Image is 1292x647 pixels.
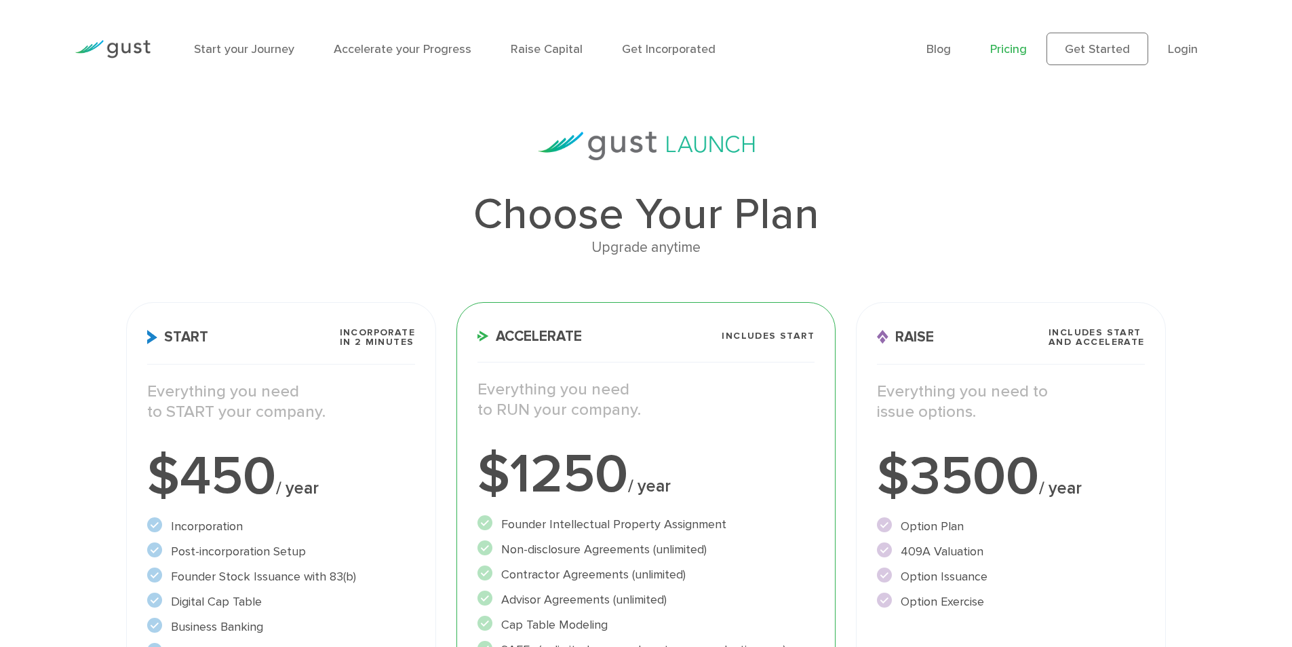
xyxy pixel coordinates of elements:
div: Upgrade anytime [126,236,1165,259]
div: $450 [147,449,415,504]
a: Raise Capital [511,42,583,56]
span: Raise [877,330,934,344]
span: Incorporate in 2 Minutes [340,328,415,347]
h1: Choose Your Plan [126,193,1165,236]
span: Includes START and ACCELERATE [1049,328,1145,347]
li: Incorporation [147,517,415,536]
img: Start Icon X2 [147,330,157,344]
p: Everything you need to RUN your company. [477,380,815,420]
p: Everything you need to START your company. [147,382,415,422]
li: Founder Stock Issuance with 83(b) [147,568,415,586]
a: Get Started [1046,33,1148,65]
li: Founder Intellectual Property Assignment [477,515,815,534]
a: Accelerate your Progress [334,42,471,56]
li: Cap Table Modeling [477,616,815,634]
img: Accelerate Icon [477,331,489,341]
a: Blog [926,42,951,56]
span: Includes START [722,331,815,341]
li: Non-disclosure Agreements (unlimited) [477,540,815,559]
li: 409A Valuation [877,542,1145,561]
div: $1250 [477,447,815,502]
span: Accelerate [477,329,582,344]
span: / year [1039,478,1082,498]
a: Login [1168,42,1198,56]
p: Everything you need to issue options. [877,382,1145,422]
li: Business Banking [147,618,415,636]
li: Advisor Agreements (unlimited) [477,591,815,609]
li: Digital Cap Table [147,593,415,611]
li: Option Plan [877,517,1145,536]
li: Option Issuance [877,568,1145,586]
li: Contractor Agreements (unlimited) [477,566,815,584]
img: gust-launch-logos.svg [538,132,755,160]
a: Start your Journey [194,42,294,56]
li: Post-incorporation Setup [147,542,415,561]
img: Gust Logo [75,40,151,58]
a: Pricing [990,42,1027,56]
div: $3500 [877,449,1145,504]
img: Raise Icon [877,330,888,344]
a: Get Incorporated [622,42,716,56]
span: Start [147,330,208,344]
span: / year [628,476,671,496]
span: / year [276,478,319,498]
li: Option Exercise [877,593,1145,611]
